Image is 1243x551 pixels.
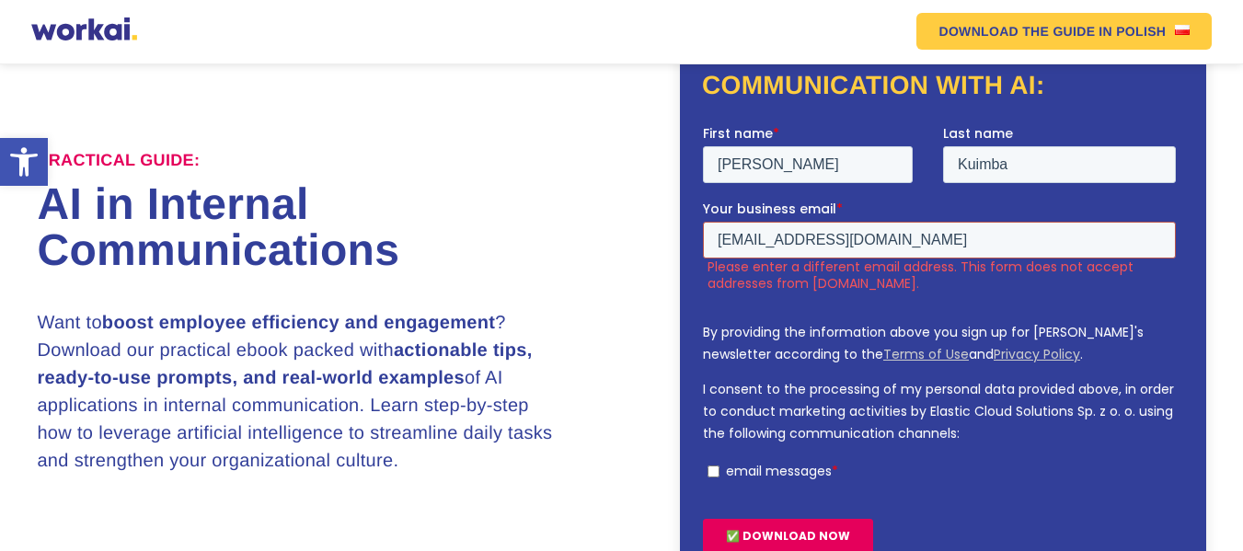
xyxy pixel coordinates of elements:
em: DOWNLOAD THE GUIDE [938,25,1095,38]
strong: boost employee efficiency and engagement [102,313,495,333]
img: US flag [1175,25,1190,35]
h3: Want to ? Download our practical ebook packed with of AI applications in internal communication. ... [37,309,563,475]
h2: Get the guide and enhance communication with AI: [702,33,1184,103]
label: Practical Guide: [37,151,200,171]
h1: AI in Internal Communications [37,182,621,274]
a: DOWNLOAD THE GUIDEIN POLISHUS flag [916,13,1212,50]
